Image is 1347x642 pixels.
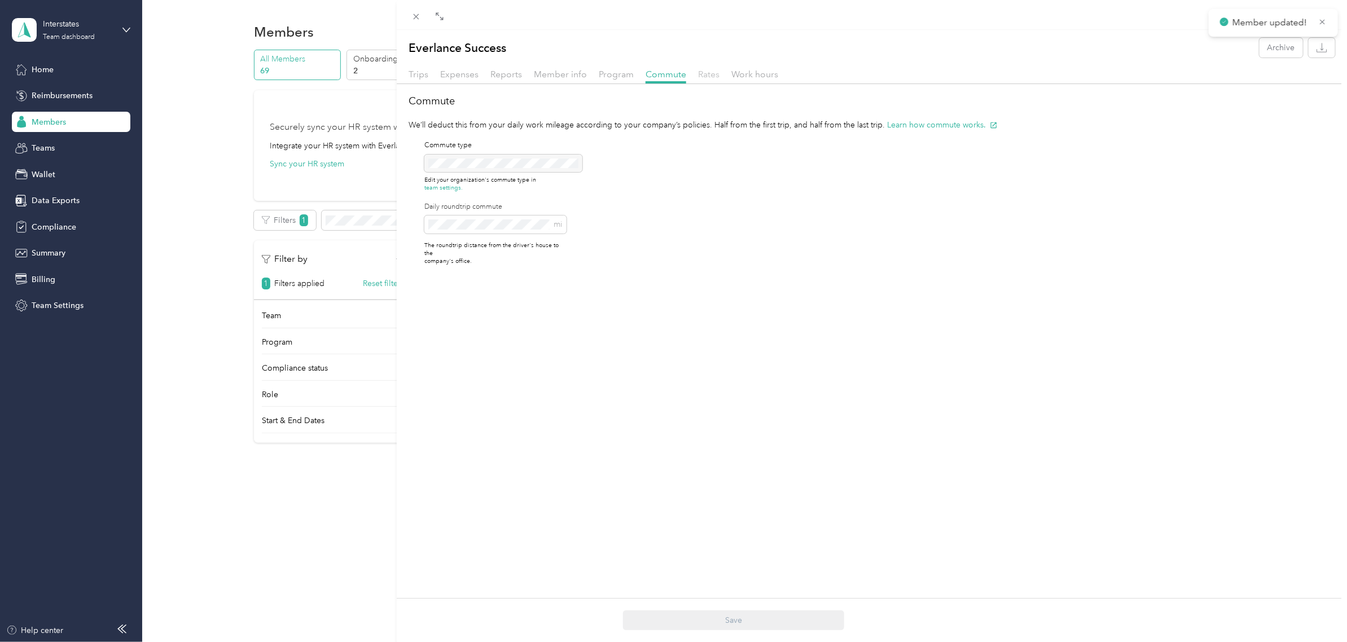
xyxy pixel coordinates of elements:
[424,241,567,265] p: The roundtrip distance from the driver's house to the company's office.
[440,69,479,80] span: Expenses
[409,69,428,80] span: Trips
[599,69,634,80] span: Program
[490,69,522,80] span: Reports
[887,119,998,131] button: Learn how commute works.
[409,94,1335,109] h2: Commute
[409,38,506,58] p: Everlance Success
[1284,579,1347,642] iframe: Everlance-gr Chat Button Frame
[424,184,463,192] button: team settings.
[424,202,567,212] label: Daily roundtrip commute
[731,69,778,80] span: Work hours
[698,69,719,80] span: Rates
[646,69,686,80] span: Commute
[424,176,567,192] p: Edit your organization's commute type in
[1260,38,1303,58] button: Archive
[409,119,1335,131] p: We’ll deduct this from your daily work mileage according to your company’s policies. Half from th...
[534,69,587,80] span: Member info
[1232,16,1310,30] p: Member updated!
[424,140,567,151] p: Commute type
[554,219,562,229] span: mi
